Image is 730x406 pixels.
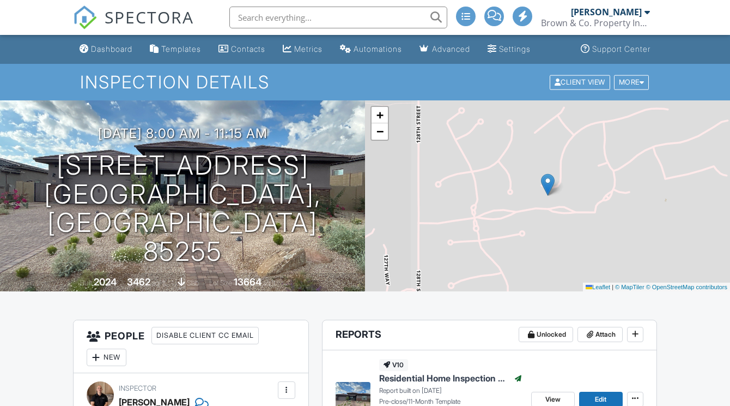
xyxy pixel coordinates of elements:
span: + [376,108,384,122]
a: Metrics [278,39,327,59]
h1: Inspection Details [80,73,650,92]
div: 3462 [127,276,150,288]
div: Metrics [294,44,323,53]
div: Disable Client CC Email [151,327,259,344]
span: Lot Size [209,279,232,287]
a: SPECTORA [73,15,194,38]
div: [PERSON_NAME] [571,7,642,17]
a: © MapTiler [615,284,644,290]
div: Client View [550,75,610,89]
div: Contacts [231,44,265,53]
div: 13664 [234,276,261,288]
span: slab [187,279,199,287]
a: Settings [483,39,535,59]
div: Advanced [432,44,470,53]
a: Client View [549,77,613,86]
div: 2024 [94,276,117,288]
a: Leaflet [586,284,610,290]
a: Templates [145,39,205,59]
div: Templates [161,44,201,53]
a: Contacts [214,39,270,59]
h1: [STREET_ADDRESS] [GEOGRAPHIC_DATA], [GEOGRAPHIC_DATA] 85255 [17,151,348,266]
a: Advanced [415,39,474,59]
div: Brown & Co. Property Inspections [541,17,650,28]
span: | [612,284,613,290]
div: Automations [354,44,402,53]
div: New [87,349,126,366]
div: Settings [499,44,531,53]
div: Dashboard [91,44,132,53]
span: SPECTORA [105,5,194,28]
span: Inspector [119,384,156,392]
a: © OpenStreetMap contributors [646,284,727,290]
a: Support Center [576,39,655,59]
a: Zoom out [372,123,388,140]
h3: People [74,320,308,373]
h3: [DATE] 8:00 am - 11:15 am [98,126,267,141]
span: − [376,124,384,138]
a: Zoom in [372,107,388,123]
input: Search everything... [229,7,447,28]
span: sq. ft. [152,279,167,287]
a: Dashboard [75,39,137,59]
div: More [614,75,649,89]
span: Built [80,279,92,287]
img: The Best Home Inspection Software - Spectora [73,5,97,29]
img: Marker [541,174,555,196]
span: sq.ft. [263,279,277,287]
div: Support Center [592,44,650,53]
a: Automations (Advanced) [336,39,406,59]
